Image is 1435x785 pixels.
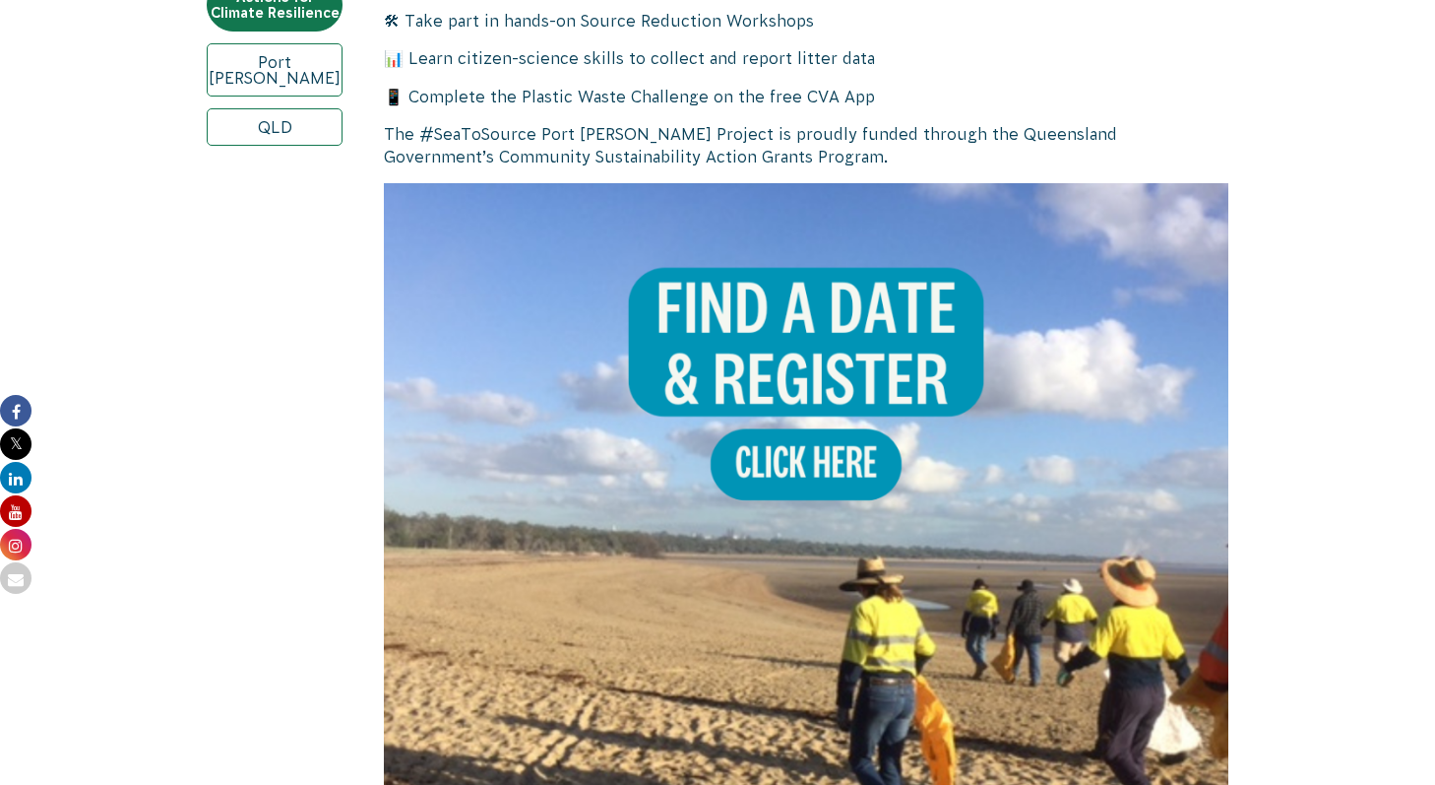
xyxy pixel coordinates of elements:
[207,43,343,97] a: Port [PERSON_NAME]
[384,47,1228,69] p: 📊 Learn citizen-science skills to collect and report litter data
[384,123,1228,167] p: The #SeaToSource Port [PERSON_NAME] Project is proudly funded through the Queensland Government’s...
[384,86,1228,107] p: 📱 Complete the Plastic Waste Challenge on the free CVA App
[384,10,1228,32] p: 🛠 Take part in hands-on Source Reduction Workshops
[207,108,343,146] a: QLD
